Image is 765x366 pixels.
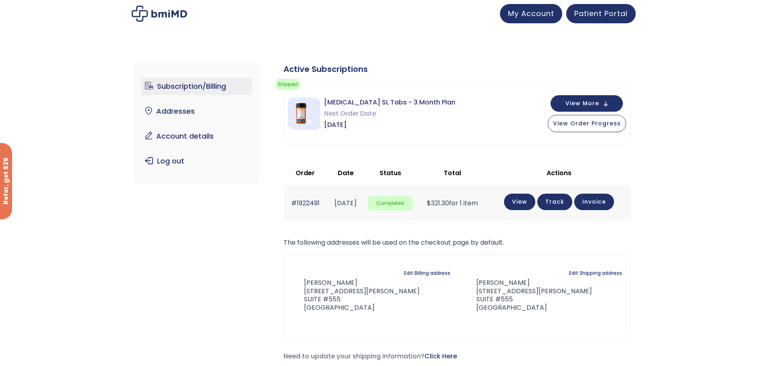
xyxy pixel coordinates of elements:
[324,97,455,108] span: [MEDICAL_DATA] SL Tabs - 3 Month Plan
[288,98,320,130] img: Sermorelin SL Tabs - 3 Month Plan
[424,352,457,361] a: Click Here
[141,128,252,145] a: Account details
[284,63,630,75] div: Active Subscriptions
[324,108,455,119] span: Next Order Date
[504,194,535,210] a: View
[500,4,562,23] a: My Account
[548,115,626,132] button: View Order Progress
[368,196,413,211] span: Completed
[379,168,401,178] span: Status
[547,168,571,178] span: Actions
[292,279,420,312] address: [PERSON_NAME] [STREET_ADDRESS][PERSON_NAME] SUITE #555 [GEOGRAPHIC_DATA]
[417,186,488,221] td: for 1 item
[444,168,461,178] span: Total
[284,237,630,248] p: The following addresses will be used on the checkout page by default.
[338,168,354,178] span: Date
[551,95,623,112] button: View More
[296,168,315,178] span: Order
[566,4,636,23] a: Patient Portal
[574,8,628,18] span: Patient Portal
[135,63,259,184] nav: Account pages
[275,79,300,90] span: Shipped
[404,268,450,279] a: Edit Billing address
[291,198,320,208] a: #1922491
[569,268,622,279] a: Edit Shipping address
[427,198,449,208] span: 321.30
[141,78,252,95] a: Subscription/Billing
[537,194,572,210] a: Track
[335,198,357,208] time: [DATE]
[284,352,457,361] span: Need to update your shipping information?
[463,279,592,312] address: [PERSON_NAME] [STREET_ADDRESS][PERSON_NAME] SUITE #555 [GEOGRAPHIC_DATA]
[565,101,599,106] span: View More
[508,8,554,18] span: My Account
[553,119,621,127] span: View Order Progress
[427,198,431,208] span: $
[141,153,252,170] a: Log out
[324,119,455,131] span: [DATE]
[574,194,614,210] a: Invoice
[132,6,187,22] img: My account
[141,103,252,120] a: Addresses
